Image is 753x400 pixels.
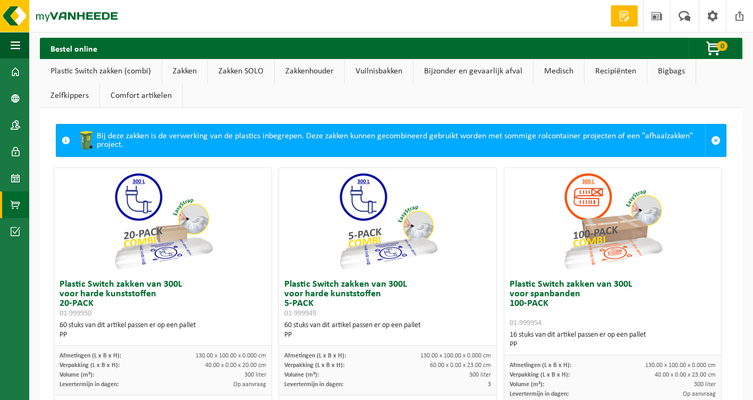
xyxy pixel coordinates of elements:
[284,353,346,359] span: Afmetingen (L x B x H):
[345,59,413,84] a: Vuilnisbakken
[335,168,441,274] img: 01-999949
[430,362,491,369] span: 60.00 x 0.00 x 23.00 cm
[75,124,705,156] div: Bij deze zakken is de verwerking van de plastics inbegrepen. Deze zakken kunnen gecombineerd gebr...
[284,372,319,378] span: Volume (m³):
[420,353,491,359] span: 130.00 x 100.00 x 0.000 cm
[196,353,266,359] span: 130.00 x 100.00 x 0.000 cm
[60,330,266,340] div: PP
[60,310,91,318] span: 01-999950
[284,310,316,318] span: 01-999949
[510,372,570,378] span: Verpakking (L x B x H):
[100,84,182,108] a: Comfort artikelen
[284,321,490,340] div: 60 stuks van dit artikel passen er op een pallet
[717,41,727,51] span: 0
[284,330,490,340] div: PP
[683,391,716,397] span: Op aanvraag
[40,38,108,59] h2: Bestel online
[208,59,274,84] a: Zakken SOLO
[60,362,120,369] span: Verpakking (L x B x H):
[688,38,741,59] button: 0
[510,330,716,349] div: 16 stuks van dit artikel passen er op een pallet
[40,59,162,84] a: Plastic Switch zakken (combi)
[510,280,716,328] h3: Plastic Switch zakken van 300L voor spanbanden 100-PACK
[60,280,266,318] h3: Plastic Switch zakken van 300L voor harde kunststoffen 20-PACK
[488,381,491,388] span: 3
[705,124,726,156] a: Sluit melding
[469,372,491,378] span: 300 liter
[244,372,266,378] span: 300 liter
[510,340,716,349] div: PP
[284,362,344,369] span: Verpakking (L x B x H):
[40,84,99,108] a: Zelfkippers
[585,59,647,84] a: Recipiënten
[284,280,490,318] h3: Plastic Switch zakken van 300L voor harde kunststoffen 5-PACK
[534,59,584,84] a: Medisch
[162,59,207,84] a: Zakken
[60,353,121,359] span: Afmetingen (L x B x H):
[647,59,696,84] a: Bigbags
[510,362,571,369] span: Afmetingen (L x B x H):
[60,381,119,388] span: Levertermijn in dagen:
[694,381,716,388] span: 300 liter
[284,381,343,388] span: Levertermijn in dagen:
[413,59,533,84] a: Bijzonder en gevaarlijk afval
[510,319,542,327] span: 01-999954
[75,130,97,151] img: WB-0240-HPE-GN-50.png
[560,168,666,274] img: 01-999954
[205,362,266,369] span: 40.00 x 0.00 x 20.00 cm
[510,391,569,397] span: Levertermijn in dagen:
[275,59,344,84] a: Zakkenhouder
[233,381,266,388] span: Op aanvraag
[110,168,216,274] img: 01-999950
[655,372,716,378] span: 40.00 x 0.00 x 23.00 cm
[645,362,716,369] span: 130.00 x 100.00 x 0.000 cm
[60,321,266,340] div: 60 stuks van dit artikel passen er op een pallet
[60,372,94,378] span: Volume (m³):
[510,381,544,388] span: Volume (m³):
